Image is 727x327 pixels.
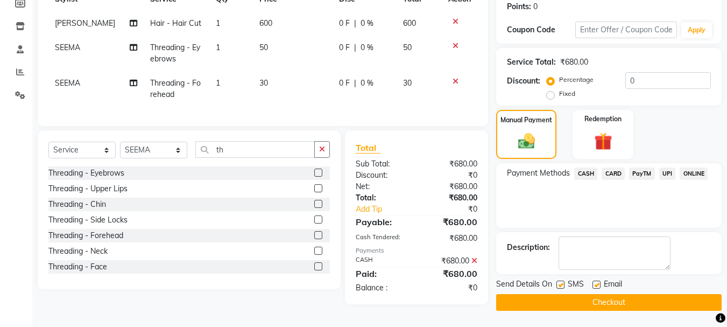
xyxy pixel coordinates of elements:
div: ₹680.00 [417,192,485,204]
div: ₹680.00 [417,215,485,228]
span: 1 [216,78,220,88]
input: Enter Offer / Coupon Code [575,22,677,38]
span: ONLINE [680,168,708,180]
span: 50 [403,43,412,52]
span: 1 [216,18,220,28]
input: Search or Scan [195,141,315,158]
div: ₹680.00 [417,233,485,244]
div: Threading - Chin [48,199,106,210]
span: 50 [259,43,268,52]
span: [PERSON_NAME] [55,18,115,28]
button: Checkout [496,294,722,311]
span: | [354,42,356,53]
span: 0 % [361,42,373,53]
label: Manual Payment [500,115,552,125]
span: Threading - Eyebrows [150,43,200,64]
div: ₹680.00 [417,255,485,267]
div: ₹680.00 [560,57,588,68]
div: Service Total: [507,57,556,68]
label: Redemption [584,114,622,124]
div: Total: [348,192,417,204]
span: 1 [216,43,220,52]
span: 0 F [339,78,350,89]
div: CASH [348,255,417,267]
div: Threading - Side Locks [48,214,128,226]
span: Send Details On [496,279,552,292]
div: ₹680.00 [417,158,485,170]
span: UPI [659,168,676,180]
a: Add Tip [348,204,428,215]
span: 0 F [339,18,350,29]
div: Payments [356,246,477,255]
span: CARD [602,168,625,180]
button: Apply [681,22,712,38]
span: | [354,18,356,29]
span: Payment Methods [507,168,570,179]
div: Threading - Face [48,261,107,273]
span: 0 % [361,78,373,89]
div: Payable: [348,215,417,228]
div: ₹0 [428,204,486,215]
span: SEEMA [55,78,80,88]
div: Discount: [348,170,417,181]
div: ₹0 [417,170,485,181]
div: Discount: [507,75,540,87]
span: SEEMA [55,43,80,52]
span: Hair - Hair Cut [150,18,201,28]
span: SMS [568,279,584,292]
div: Net: [348,181,417,192]
img: _cash.svg [513,131,540,151]
span: | [354,78,356,89]
span: 0 % [361,18,373,29]
span: Threading - Forehead [150,78,201,99]
div: ₹0 [417,282,485,294]
div: Sub Total: [348,158,417,170]
img: _gift.svg [589,130,618,152]
span: 0 F [339,42,350,53]
div: Threading - Eyebrows [48,168,124,179]
div: ₹680.00 [417,181,485,192]
div: Threading - Neck [48,246,108,257]
div: Threading - Upper Lips [48,183,128,194]
span: CASH [574,168,597,180]
div: Cash Tendered: [348,233,417,244]
div: Description: [507,242,550,253]
div: Balance : [348,282,417,294]
div: 0 [533,1,538,12]
div: Coupon Code [507,24,575,36]
label: Fixed [559,89,575,99]
span: Email [604,279,622,292]
span: 600 [259,18,272,28]
span: 30 [403,78,412,88]
span: PayTM [629,168,655,180]
div: Points: [507,1,531,12]
div: ₹680.00 [417,267,485,280]
span: 30 [259,78,268,88]
span: Total [356,142,380,154]
div: Threading - Forehead [48,230,123,241]
label: Percentage [559,75,594,85]
span: 600 [403,18,416,28]
div: Paid: [348,267,417,280]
